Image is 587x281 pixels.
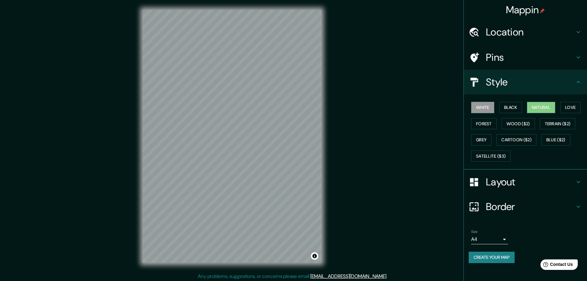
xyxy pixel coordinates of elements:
h4: Layout [486,176,575,188]
h4: Pins [486,51,575,64]
iframe: Help widget launcher [532,257,580,274]
img: pin-icon.png [540,8,545,13]
div: Layout [464,170,587,194]
button: Love [560,102,581,113]
button: Cartoon ($2) [496,134,536,146]
button: Toggle attribution [311,252,318,260]
a: [EMAIL_ADDRESS][DOMAIN_NAME] [310,273,386,279]
label: Size [471,229,478,234]
div: Pins [464,45,587,70]
button: Black [499,102,522,113]
button: White [471,102,494,113]
p: Any problems, suggestions, or concerns please email . [198,273,387,280]
h4: Mappin [506,4,545,16]
button: Grey [471,134,491,146]
h4: Style [486,76,575,88]
div: Border [464,194,587,219]
div: . [388,273,389,280]
button: Natural [527,102,555,113]
div: . [387,273,388,280]
div: Location [464,20,587,44]
canvas: Map [143,10,321,263]
button: Create your map [469,252,515,263]
button: Blue ($2) [541,134,570,146]
button: Forest [471,118,497,130]
button: Satellite ($3) [471,151,511,162]
h4: Border [486,200,575,213]
h4: Location [486,26,575,38]
button: Terrain ($2) [540,118,576,130]
button: Wood ($2) [502,118,535,130]
div: Style [464,70,587,94]
div: A4 [471,234,508,244]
